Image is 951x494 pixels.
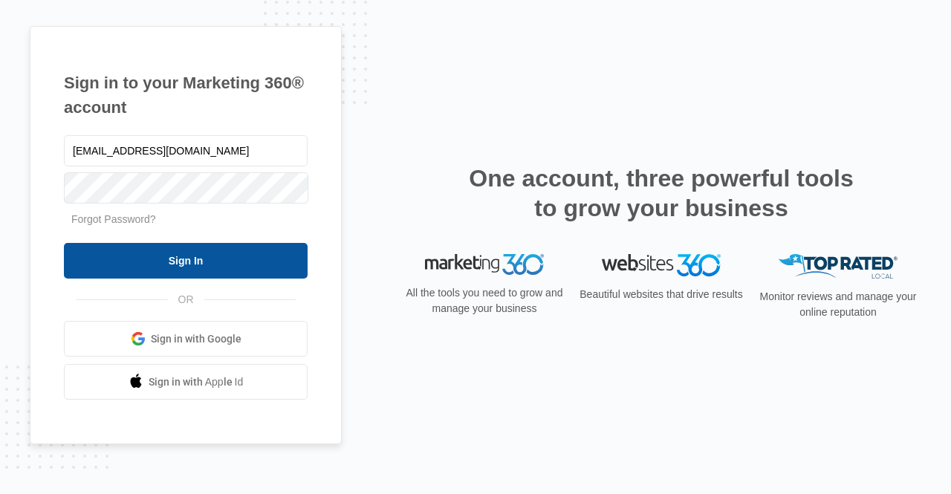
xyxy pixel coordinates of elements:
a: Sign in with Google [64,321,308,357]
h1: Sign in to your Marketing 360® account [64,71,308,120]
h2: One account, three powerful tools to grow your business [464,163,858,223]
p: Beautiful websites that drive results [578,287,744,302]
a: Sign in with Apple Id [64,364,308,400]
input: Sign In [64,243,308,279]
input: Email [64,135,308,166]
span: Sign in with Google [151,331,241,347]
img: Top Rated Local [779,254,898,279]
p: Monitor reviews and manage your online reputation [755,289,921,320]
a: Forgot Password? [71,213,156,225]
img: Marketing 360 [425,254,544,275]
span: Sign in with Apple Id [149,374,244,390]
p: All the tools you need to grow and manage your business [401,285,568,316]
span: OR [168,292,204,308]
img: Websites 360 [602,254,721,276]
